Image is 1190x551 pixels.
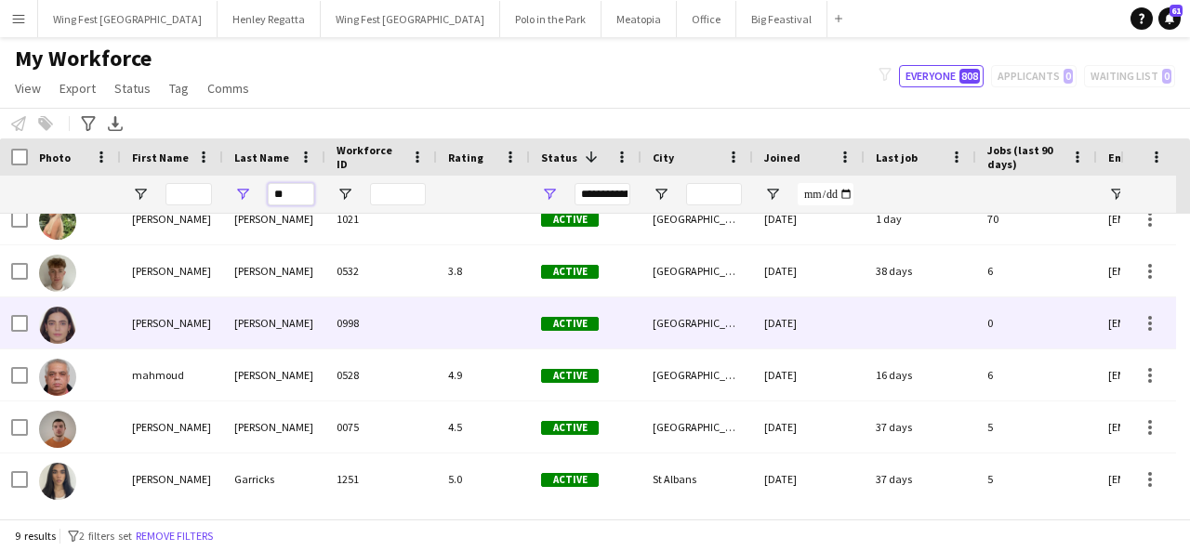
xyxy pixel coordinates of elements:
[223,193,325,244] div: [PERSON_NAME]
[165,183,212,205] input: First Name Filter Input
[121,245,223,296] div: [PERSON_NAME]
[448,151,483,164] span: Rating
[976,193,1097,244] div: 70
[437,245,530,296] div: 3.8
[121,401,223,453] div: [PERSON_NAME]
[1158,7,1181,30] a: 61
[234,151,289,164] span: Last Name
[77,112,99,135] app-action-btn: Advanced filters
[976,453,1097,505] div: 5
[959,69,980,84] span: 808
[541,186,558,203] button: Open Filter Menu
[500,1,602,37] button: Polo in the Park
[39,203,76,240] img: Ellie Garner
[541,151,577,164] span: Status
[39,463,76,500] img: Olivia Garricks
[223,297,325,348] div: [PERSON_NAME]
[114,80,151,97] span: Status
[677,1,736,37] button: Office
[541,317,599,331] span: Active
[541,213,599,227] span: Active
[337,143,403,171] span: Workforce ID
[39,307,76,344] img: Maggie McGarvey
[641,245,753,296] div: [GEOGRAPHIC_DATA]
[79,529,132,543] span: 2 filters set
[976,349,1097,400] div: 6
[641,401,753,453] div: [GEOGRAPHIC_DATA]
[437,401,530,453] div: 4.5
[325,453,437,505] div: 1251
[753,453,865,505] div: [DATE]
[976,401,1097,453] div: 5
[121,453,223,505] div: [PERSON_NAME]
[169,80,189,97] span: Tag
[223,245,325,296] div: [PERSON_NAME]
[865,245,976,296] div: 38 days
[337,186,353,203] button: Open Filter Menu
[865,401,976,453] div: 37 days
[1108,186,1125,203] button: Open Filter Menu
[899,65,984,87] button: Everyone808
[200,76,257,100] a: Comms
[39,411,76,448] img: Marcus Gardner
[107,76,158,100] a: Status
[121,193,223,244] div: [PERSON_NAME]
[325,349,437,400] div: 0528
[753,245,865,296] div: [DATE]
[753,401,865,453] div: [DATE]
[764,186,781,203] button: Open Filter Menu
[370,183,426,205] input: Workforce ID Filter Input
[218,1,321,37] button: Henley Regatta
[325,245,437,296] div: 0532
[798,183,853,205] input: Joined Filter Input
[39,151,71,164] span: Photo
[325,401,437,453] div: 0075
[641,453,753,505] div: St Albans
[132,526,217,546] button: Remove filters
[15,80,41,97] span: View
[223,453,325,505] div: Garricks
[234,186,251,203] button: Open Filter Menu
[753,193,865,244] div: [DATE]
[736,1,827,37] button: Big Feastival
[865,193,976,244] div: 1 day
[753,349,865,400] div: [DATE]
[686,183,742,205] input: City Filter Input
[541,473,599,487] span: Active
[321,1,500,37] button: Wing Fest [GEOGRAPHIC_DATA]
[541,421,599,435] span: Active
[865,453,976,505] div: 37 days
[976,297,1097,348] div: 0
[865,349,976,400] div: 16 days
[541,265,599,279] span: Active
[132,151,189,164] span: First Name
[653,186,669,203] button: Open Filter Menu
[121,349,223,400] div: mahmoud
[641,349,753,400] div: [GEOGRAPHIC_DATA]
[39,359,76,396] img: mahmoud asgari
[437,453,530,505] div: 5.0
[121,297,223,348] div: [PERSON_NAME]
[52,76,103,100] a: Export
[437,349,530,400] div: 4.9
[38,1,218,37] button: Wing Fest [GEOGRAPHIC_DATA]
[641,193,753,244] div: [GEOGRAPHIC_DATA]
[268,183,314,205] input: Last Name Filter Input
[162,76,196,100] a: Tag
[641,297,753,348] div: [GEOGRAPHIC_DATA]
[1108,151,1138,164] span: Email
[207,80,249,97] span: Comms
[987,143,1064,171] span: Jobs (last 90 days)
[764,151,800,164] span: Joined
[7,76,48,100] a: View
[325,193,437,244] div: 1021
[653,151,674,164] span: City
[15,45,152,72] span: My Workforce
[223,349,325,400] div: [PERSON_NAME]
[602,1,677,37] button: Meatopia
[325,297,437,348] div: 0998
[976,245,1097,296] div: 6
[59,80,96,97] span: Export
[876,151,918,164] span: Last job
[753,297,865,348] div: [DATE]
